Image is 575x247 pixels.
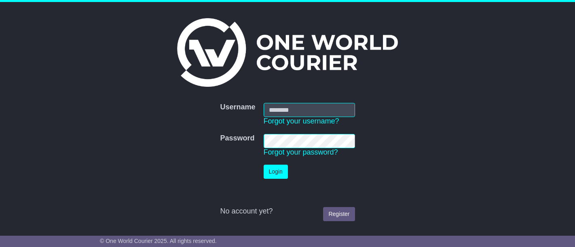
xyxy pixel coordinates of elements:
[100,238,217,244] span: © One World Courier 2025. All rights reserved.
[177,18,398,87] img: One World
[264,148,338,156] a: Forgot your password?
[220,207,355,216] div: No account yet?
[264,117,339,125] a: Forgot your username?
[323,207,355,221] a: Register
[220,103,255,112] label: Username
[264,165,288,179] button: Login
[220,134,254,143] label: Password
